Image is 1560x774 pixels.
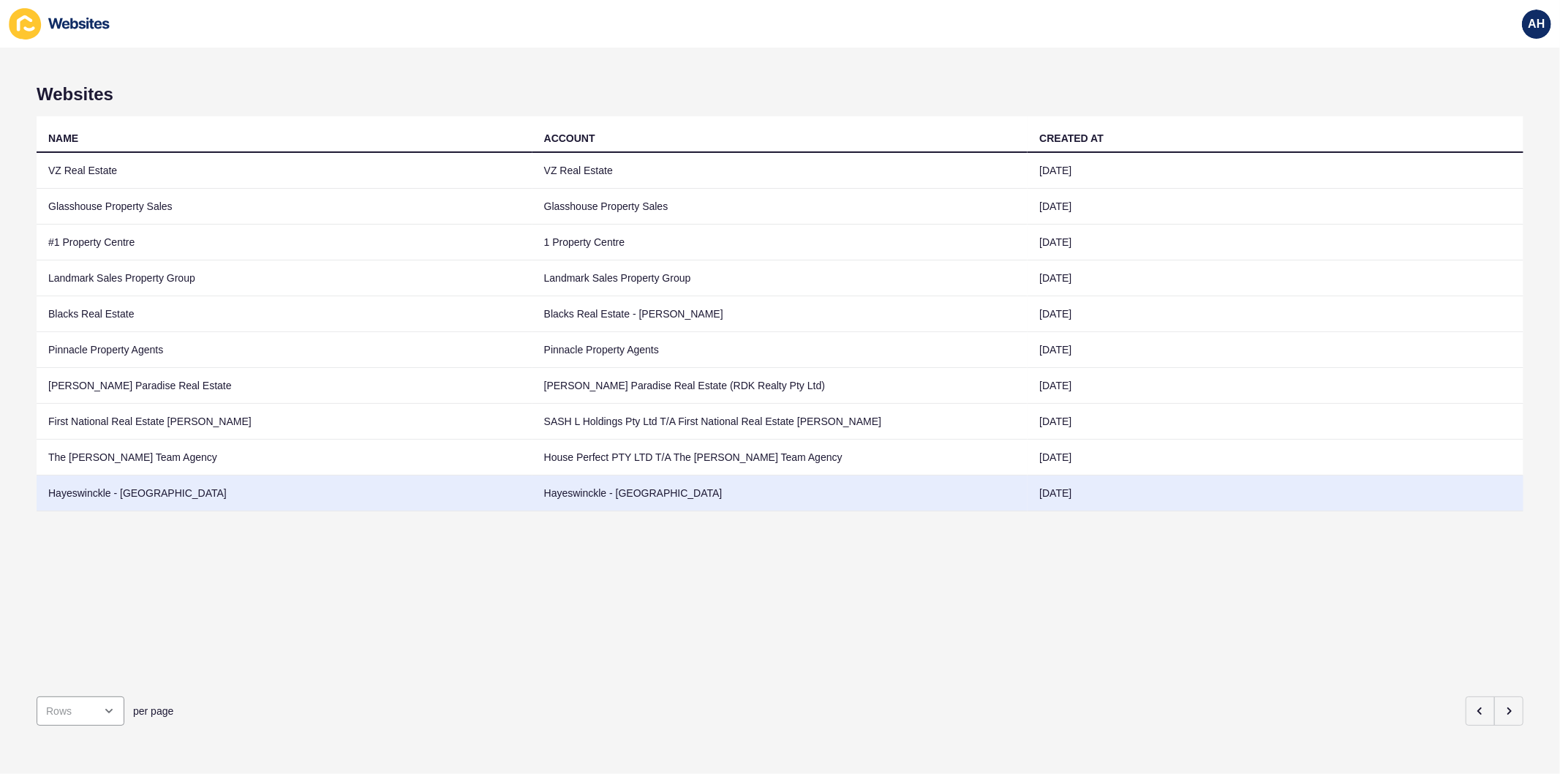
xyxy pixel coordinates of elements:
td: First National Real Estate [PERSON_NAME] [37,404,532,440]
span: AH [1528,17,1545,31]
span: per page [133,704,173,718]
td: 1 Property Centre [532,225,1028,260]
td: Hayeswinckle - [GEOGRAPHIC_DATA] [37,476,532,511]
td: Landmark Sales Property Group [37,260,532,296]
td: VZ Real Estate [37,153,532,189]
td: [DATE] [1028,404,1523,440]
td: [DATE] [1028,440,1523,476]
td: House Perfect PTY LTD T/A The [PERSON_NAME] Team Agency [532,440,1028,476]
td: Pinnacle Property Agents [37,332,532,368]
td: [DATE] [1028,189,1523,225]
td: Glasshouse Property Sales [532,189,1028,225]
td: #1 Property Centre [37,225,532,260]
td: [PERSON_NAME] Paradise Real Estate (RDK Realty Pty Ltd) [532,368,1028,404]
td: Landmark Sales Property Group [532,260,1028,296]
td: [DATE] [1028,225,1523,260]
div: ACCOUNT [544,131,595,146]
td: The [PERSON_NAME] Team Agency [37,440,532,476]
td: [PERSON_NAME] Paradise Real Estate [37,368,532,404]
td: [DATE] [1028,153,1523,189]
td: Pinnacle Property Agents [532,332,1028,368]
td: [DATE] [1028,332,1523,368]
td: Blacks Real Estate - [PERSON_NAME] [532,296,1028,332]
td: Glasshouse Property Sales [37,189,532,225]
h1: Websites [37,84,1523,105]
td: [DATE] [1028,260,1523,296]
div: NAME [48,131,78,146]
td: VZ Real Estate [532,153,1028,189]
td: Hayeswinckle - [GEOGRAPHIC_DATA] [532,476,1028,511]
div: CREATED AT [1039,131,1104,146]
td: [DATE] [1028,368,1523,404]
td: [DATE] [1028,476,1523,511]
td: SASH L Holdings Pty Ltd T/A First National Real Estate [PERSON_NAME] [532,404,1028,440]
td: [DATE] [1028,296,1523,332]
div: open menu [37,696,124,726]
td: Blacks Real Estate [37,296,532,332]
